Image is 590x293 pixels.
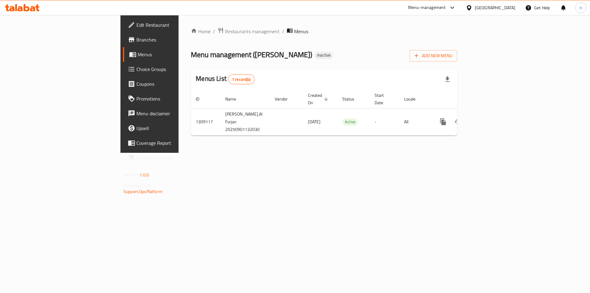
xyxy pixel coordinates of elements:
[123,91,219,106] a: Promotions
[123,47,219,62] a: Menus
[123,150,219,165] a: Grocery Checklist
[136,154,214,161] span: Grocery Checklist
[315,53,333,58] span: Inactive
[308,92,330,106] span: Created On
[225,28,280,35] span: Restaurants management
[580,4,582,11] span: n
[431,90,500,109] th: Actions
[124,171,139,179] span: Version:
[136,95,214,102] span: Promotions
[399,108,431,135] td: All
[136,125,214,132] span: Upsell
[123,32,219,47] a: Branches
[196,95,207,103] span: ID
[275,95,296,103] span: Vendor
[450,114,465,129] button: Change Status
[191,90,500,136] table: enhanced table
[315,52,333,59] div: Inactive
[308,118,321,126] span: [DATE]
[136,139,214,147] span: Coverage Report
[191,27,457,35] nav: breadcrumb
[342,118,358,125] span: Active
[410,50,457,61] button: Add New Menu
[342,118,358,126] div: Active
[140,171,149,179] span: 1.0.0
[123,106,219,121] a: Menu disclaimer
[196,74,254,84] h2: Menus List
[370,108,399,135] td: -
[136,110,214,117] span: Menu disclaimer
[123,18,219,32] a: Edit Restaurant
[436,114,450,129] button: more
[475,4,515,11] div: [GEOGRAPHIC_DATA]
[123,121,219,136] a: Upsell
[294,28,308,35] span: Menus
[136,21,214,29] span: Edit Restaurant
[136,80,214,88] span: Coupons
[218,27,280,35] a: Restaurants management
[415,52,452,60] span: Add New Menu
[220,108,270,135] td: [PERSON_NAME],Al Furjan 20250901132030
[228,77,254,82] span: 1 record(s)
[404,95,423,103] span: Locale
[138,51,214,58] span: Menus
[123,77,219,91] a: Coupons
[124,188,163,196] a: Support.OpsPlatform
[440,72,455,87] div: Export file
[342,95,362,103] span: Status
[123,62,219,77] a: Choice Groups
[136,65,214,73] span: Choice Groups
[191,48,312,61] span: Menu management ( [PERSON_NAME] )
[282,28,284,35] li: /
[375,92,392,106] span: Start Date
[225,95,244,103] span: Name
[408,4,446,11] div: Menu-management
[123,136,219,150] a: Coverage Report
[124,181,152,189] span: Get support on:
[136,36,214,43] span: Branches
